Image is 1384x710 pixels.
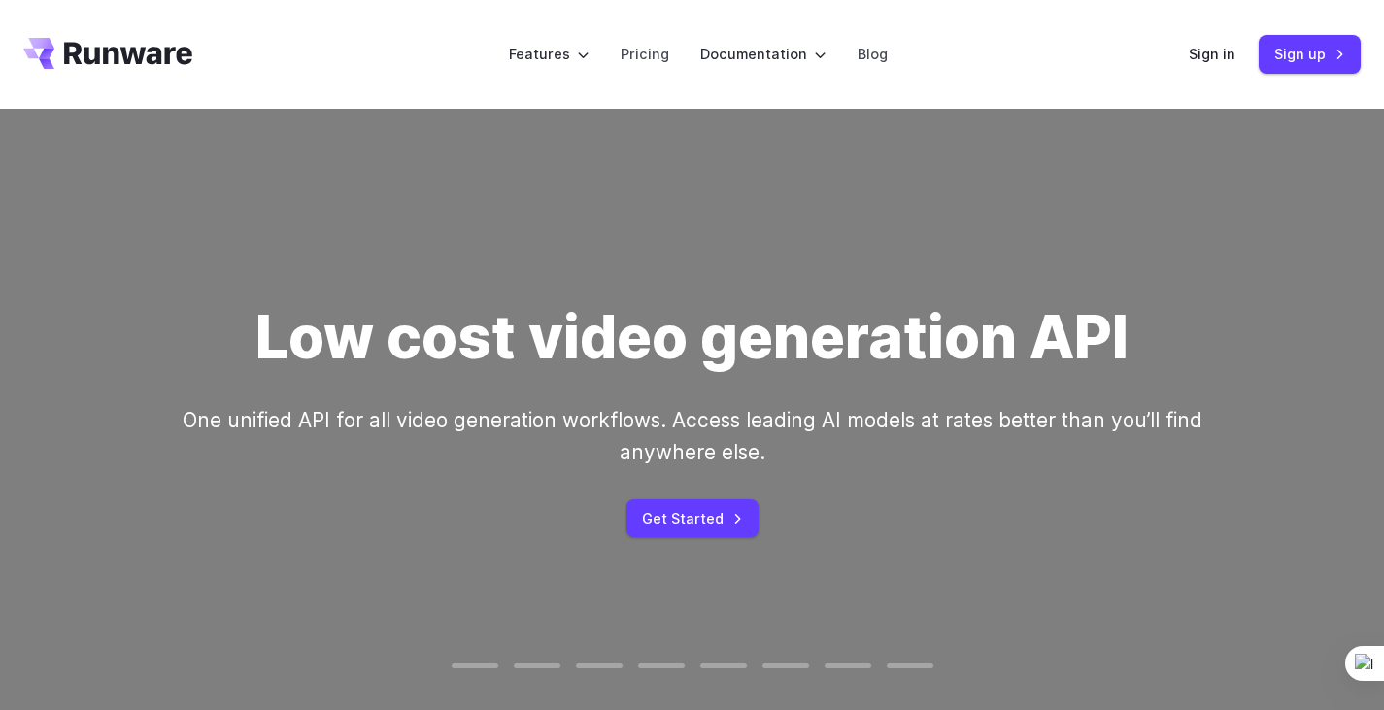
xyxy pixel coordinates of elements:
a: Blog [858,43,888,65]
a: Pricing [621,43,669,65]
label: Documentation [700,43,827,65]
label: Features [509,43,590,65]
p: One unified API for all video generation workflows. Access leading AI models at rates better than... [139,404,1246,469]
a: Go to / [23,38,192,69]
a: Sign in [1189,43,1235,65]
a: Sign up [1259,35,1361,73]
h1: Low cost video generation API [255,302,1129,373]
a: Get Started [626,499,759,537]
